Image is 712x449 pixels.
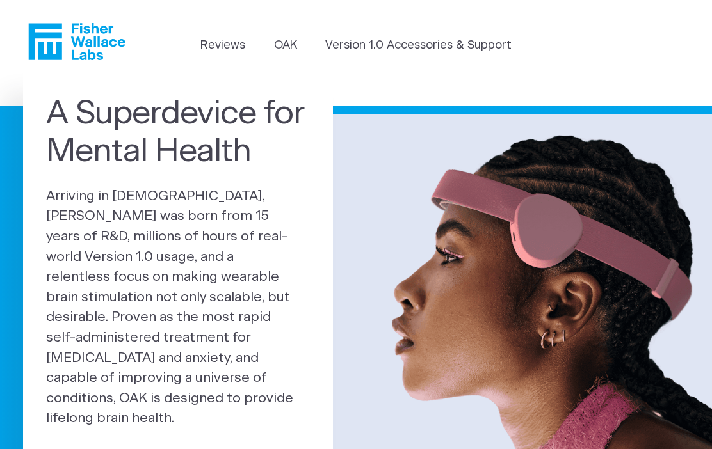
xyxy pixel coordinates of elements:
a: Reviews [200,37,245,54]
p: Arriving in [DEMOGRAPHIC_DATA], [PERSON_NAME] was born from 15 years of R&D, millions of hours of... [46,186,310,429]
a: Fisher Wallace [28,23,125,60]
a: OAK [274,37,297,54]
h1: A Superdevice for Mental Health [46,95,310,170]
a: Version 1.0 Accessories & Support [325,37,512,54]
